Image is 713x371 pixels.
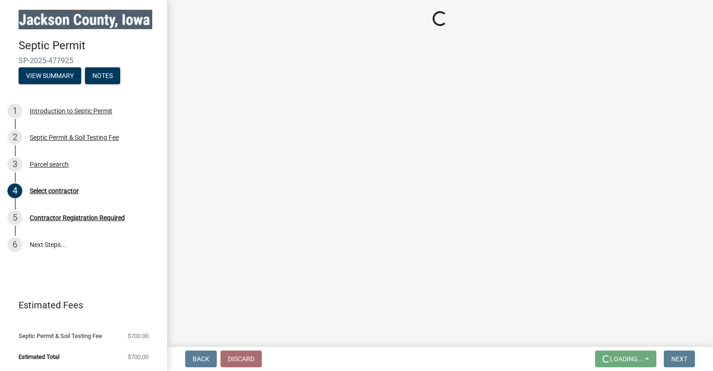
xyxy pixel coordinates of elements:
[7,296,152,314] a: Estimated Fees
[7,104,22,118] div: 1
[220,351,262,367] button: Discard
[595,351,656,367] button: Loading...
[19,10,152,29] img: Jackson County, Iowa
[610,355,643,363] span: Loading...
[30,215,125,221] div: Contractor Registration Required
[128,333,149,339] span: $700.00
[19,72,81,80] wm-modal-confirm: Summary
[30,108,112,114] div: Introduction to Septic Permit
[19,354,59,360] span: Estimated Total
[85,67,120,84] button: Notes
[19,56,149,65] span: SP-2025-477925
[85,72,120,80] wm-modal-confirm: Notes
[19,39,160,52] h4: Septic Permit
[30,134,119,141] div: Septic Permit & Soil Testing Fee
[664,351,695,367] button: Next
[7,157,22,172] div: 3
[30,188,79,194] div: Select contractor
[19,333,102,339] span: Septic Permit & Soil Testing Fee
[7,130,22,145] div: 2
[193,355,209,363] span: Back
[128,354,149,360] span: $700.00
[7,237,22,252] div: 6
[7,183,22,198] div: 4
[7,210,22,225] div: 5
[671,355,687,363] span: Next
[185,351,217,367] button: Back
[19,67,81,84] button: View Summary
[30,161,69,168] div: Parcel search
